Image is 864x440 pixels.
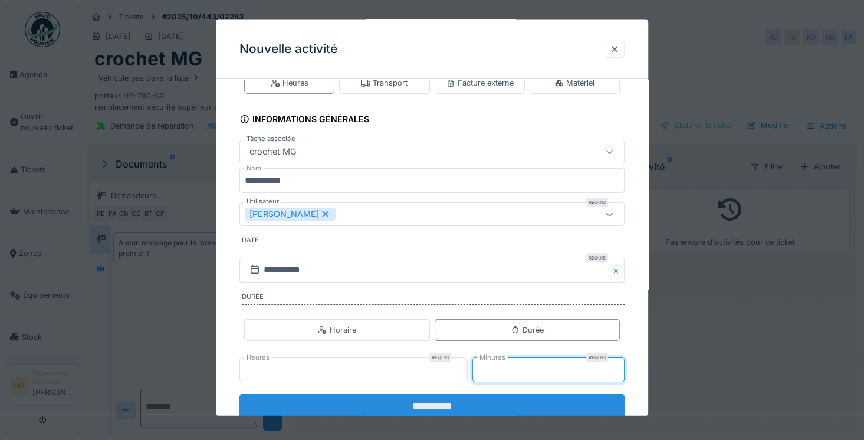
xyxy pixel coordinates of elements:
div: Horaire [318,324,356,335]
label: Tâche associée [244,134,298,144]
div: Requis [586,353,608,362]
button: Close [612,258,625,283]
label: Minutes [477,353,508,363]
div: Transport [361,77,408,88]
div: Requis [586,198,608,207]
label: Utilisateur [244,196,281,206]
div: crochet MG [245,145,301,158]
div: Heures [271,77,308,88]
div: Durée [511,324,544,335]
div: Requis [429,353,451,362]
div: [PERSON_NAME] [245,208,336,221]
div: Requis [586,253,608,262]
h3: Nouvelle activité [239,42,337,57]
div: Facture externe [446,77,514,88]
label: Heures [244,353,272,363]
label: Date [242,235,625,248]
div: Matériel [554,77,594,88]
label: Nom [244,163,264,173]
div: Informations générales [239,110,369,130]
label: Durée [242,292,625,305]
